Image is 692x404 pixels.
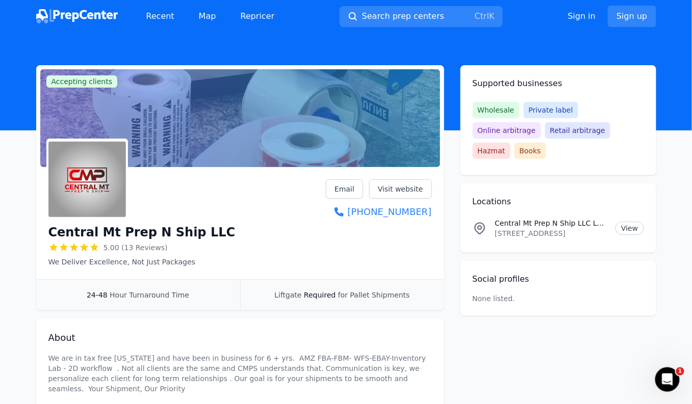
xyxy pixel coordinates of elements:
span: Required [304,291,336,299]
span: Wholesale [473,102,520,118]
kbd: K [489,11,495,21]
span: Hour Turnaround Time [110,291,189,299]
span: Retail arbitrage [545,122,610,139]
p: We are in tax free [US_STATE] and have been in business for 6 + yrs. AMZ FBA-FBM- WFS-EBAY-Invent... [48,353,432,394]
img: Central Mt Prep N Ship LLC [48,141,126,218]
a: Sign up [608,6,656,27]
h2: About [48,331,432,345]
span: 5.00 (13 Reviews) [104,243,168,253]
a: Sign in [568,10,596,22]
span: 24-48 [87,291,108,299]
span: Search prep centers [362,10,444,22]
p: [STREET_ADDRESS] [495,228,608,238]
span: Hazmat [473,143,510,159]
a: Visit website [369,179,432,199]
p: Central Mt Prep N Ship LLC Location [495,218,608,228]
iframe: Intercom live chat [655,367,680,392]
span: Private label [524,102,578,118]
p: None listed. [473,293,516,304]
span: Accepting clients [46,75,118,88]
a: Email [326,179,363,199]
p: We Deliver Excellence, Not Just Packages [48,257,236,267]
h2: Locations [473,196,644,208]
h1: Central Mt Prep N Ship LLC [48,224,236,240]
span: Books [515,143,546,159]
span: Liftgate [274,291,301,299]
a: [PHONE_NUMBER] [326,205,431,219]
a: Map [191,6,224,26]
span: for Pallet Shipments [338,291,410,299]
img: PrepCenter [36,9,118,23]
button: Search prep centersCtrlK [340,6,503,27]
a: Recent [138,6,183,26]
span: Online arbitrage [473,122,541,139]
a: Repricer [233,6,283,26]
h2: Supported businesses [473,77,644,90]
a: View [616,222,644,235]
kbd: Ctrl [475,11,489,21]
h2: Social profiles [473,273,644,285]
span: 1 [676,367,684,375]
